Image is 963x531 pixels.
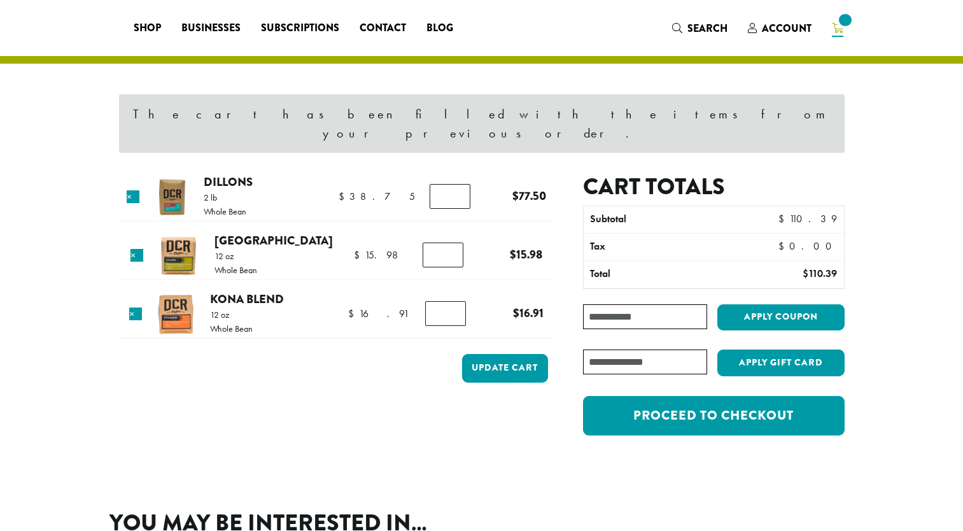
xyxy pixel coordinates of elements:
[134,20,161,36] span: Shop
[155,294,197,335] img: Kona Blend
[510,246,542,263] bdi: 15.98
[583,173,844,201] h2: Cart totals
[423,243,463,267] input: Product quantity
[123,18,171,38] a: Shop
[512,187,546,204] bdi: 77.50
[339,190,349,203] span: $
[416,18,463,38] a: Blog
[717,304,845,330] button: Apply coupon
[430,184,470,208] input: Product quantity
[513,304,544,322] bdi: 16.91
[762,21,812,36] span: Account
[158,235,199,276] img: Sumatra
[513,304,519,322] span: $
[119,94,845,153] div: The cart has been filled with the items from your previous order.
[354,248,404,262] bdi: 15.98
[251,18,349,38] a: Subscriptions
[738,18,822,39] a: Account
[171,18,251,38] a: Businesses
[360,20,406,36] span: Contact
[778,239,838,253] bdi: 0.00
[214,265,257,274] p: Whole Bean
[662,18,738,39] a: Search
[583,396,844,435] a: Proceed to checkout
[210,290,284,308] a: Kona Blend
[181,20,241,36] span: Businesses
[584,206,740,233] th: Subtotal
[129,308,142,320] a: Remove this item
[803,267,837,280] bdi: 110.39
[214,251,257,260] p: 12 oz
[803,267,808,280] span: $
[210,310,253,319] p: 12 oz
[512,187,519,204] span: $
[778,212,789,225] span: $
[348,307,409,320] bdi: 16.91
[425,301,466,325] input: Product quantity
[348,307,359,320] span: $
[214,232,333,249] a: [GEOGRAPHIC_DATA]
[339,190,415,203] bdi: 38.75
[210,324,253,333] p: Whole Bean
[462,354,548,383] button: Update cart
[349,18,416,38] a: Contact
[584,234,768,260] th: Tax
[130,249,143,262] a: Remove this item
[584,261,740,288] th: Total
[261,20,339,36] span: Subscriptions
[778,239,789,253] span: $
[687,21,728,36] span: Search
[778,212,837,225] bdi: 110.39
[204,193,246,202] p: 2 lb
[127,190,139,203] a: Remove this item
[510,246,516,263] span: $
[151,176,192,218] img: Dillons
[717,350,845,376] button: Apply Gift Card
[426,20,453,36] span: Blog
[354,248,365,262] span: $
[204,207,246,216] p: Whole Bean
[204,173,253,190] a: Dillons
